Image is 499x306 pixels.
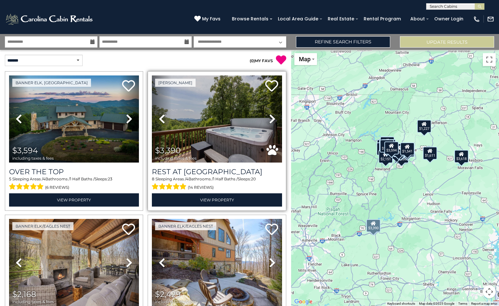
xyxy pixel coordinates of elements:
[366,219,380,232] div: $3,390
[152,176,154,181] span: 8
[152,75,282,163] img: thumbnail_163273760.jpeg
[294,53,317,65] button: Change map style
[458,302,467,305] a: Terms (opens in new tab)
[380,140,394,153] div: $1,741
[9,75,139,163] img: thumbnail_167153549.jpeg
[265,79,278,93] a: Add to favorites
[9,167,139,176] a: Over The Top
[265,223,278,237] a: Add to favorites
[186,176,188,181] span: 4
[251,58,254,63] span: 0
[43,176,45,181] span: 4
[394,150,409,163] div: $2,200
[431,14,467,24] a: Owner Login
[155,79,196,87] a: [PERSON_NAME]
[45,183,69,192] span: (6 reviews)
[473,16,480,23] img: phone-regular-white.png
[122,79,135,93] a: Add to favorites
[296,36,390,48] a: Refine Search Filters
[391,143,406,156] div: $1,335
[390,146,404,159] div: $2,219
[419,302,454,305] span: Map data ©2025 Google
[400,142,414,155] div: $1,541
[9,176,11,181] span: 5
[379,138,393,151] div: $2,293
[12,300,54,304] span: including taxes & fees
[152,193,282,207] a: View Property
[152,167,282,176] a: Rest at [GEOGRAPHIC_DATA]
[70,176,95,181] span: 1 Half Baths /
[324,14,357,24] a: Real Estate
[9,219,139,306] img: thumbnail_164375637.jpeg
[293,298,314,306] img: Google
[152,176,282,192] div: Sleeping Areas / Bathrooms / Sleeps:
[483,285,496,298] button: Map camera controls
[152,167,282,176] h3: Rest at Mountain Crest
[194,16,222,23] a: My Favs
[250,58,273,63] a: (0)MY FAVS
[188,183,214,192] span: (14 reviews)
[377,142,391,155] div: $2,071
[155,222,216,230] a: Banner Elk/Eagles Nest
[108,176,112,181] span: 23
[12,222,74,230] a: Banner Elk/Eagles Nest
[293,298,314,306] a: Open this area in Google Maps (opens a new window)
[393,144,408,157] div: $2,654
[9,193,139,207] a: View Property
[155,289,181,299] span: $2,429
[12,289,36,299] span: $2,168
[381,139,396,152] div: $1,505
[202,16,221,22] span: My Favs
[155,300,197,304] span: including taxes & fees
[12,146,38,155] span: $3,594
[417,119,431,132] div: $1,227
[423,147,437,160] div: $1,611
[387,301,415,306] button: Keyboard shortcuts
[250,58,255,63] span: ( )
[379,150,393,163] div: $2,151
[400,36,494,48] button: Update Results
[12,79,91,87] a: Banner Elk, [GEOGRAPHIC_DATA]
[384,142,399,154] div: $3,594
[380,137,394,150] div: $2,510
[5,13,95,26] img: White-1-2.png
[155,146,181,155] span: $3,390
[487,16,494,23] img: mail-regular-white.png
[122,223,135,237] a: Add to favorites
[155,156,197,160] span: including taxes & fees
[381,136,392,149] div: $811
[400,144,414,157] div: $2,406
[407,14,428,24] a: About
[454,150,469,163] div: $3,618
[483,53,496,66] button: Toggle fullscreen view
[9,176,139,192] div: Sleeping Areas / Bathrooms / Sleeps:
[360,14,404,24] a: Rental Program
[299,56,311,62] span: Map
[213,176,238,181] span: 1 Half Baths /
[251,176,256,181] span: 20
[12,156,54,160] span: including taxes & fees
[275,14,322,24] a: Local Area Guide
[229,14,272,24] a: Browse Rentals
[152,219,282,306] img: thumbnail_163263019.jpeg
[471,302,497,305] a: Report a map error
